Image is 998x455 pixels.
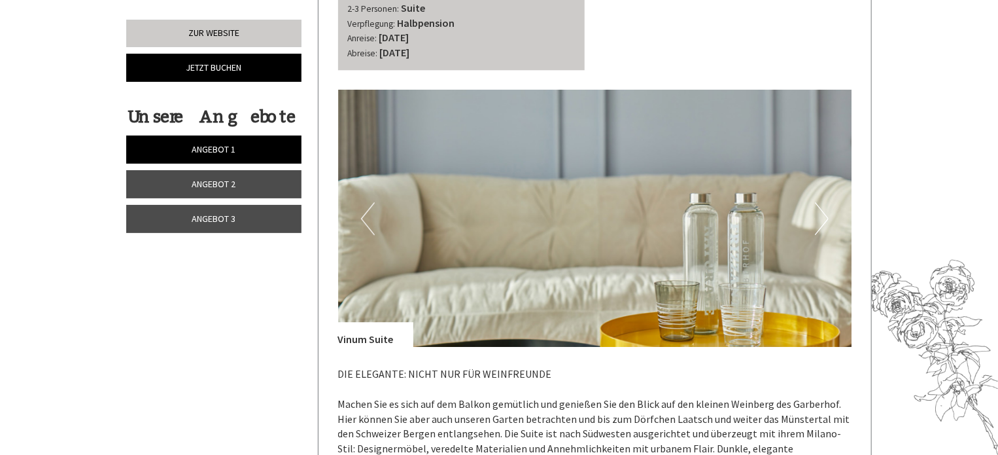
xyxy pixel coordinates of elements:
[348,33,377,44] small: Anreise:
[338,322,413,347] div: Vinum Suite
[348,48,378,59] small: Abreise:
[815,202,829,235] button: Next
[126,54,301,82] a: Jetzt buchen
[126,105,298,129] div: Unsere Angebote
[348,18,396,29] small: Verpflegung:
[379,31,409,44] b: [DATE]
[380,46,410,59] b: [DATE]
[126,20,301,47] a: Zur Website
[348,3,400,14] small: 2-3 Personen:
[338,90,852,347] img: image
[398,16,455,29] b: Halbpension
[361,202,375,235] button: Previous
[402,1,426,14] b: Suite
[192,178,236,190] span: Angebot 2
[192,143,236,155] span: Angebot 1
[192,213,236,225] span: Angebot 3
